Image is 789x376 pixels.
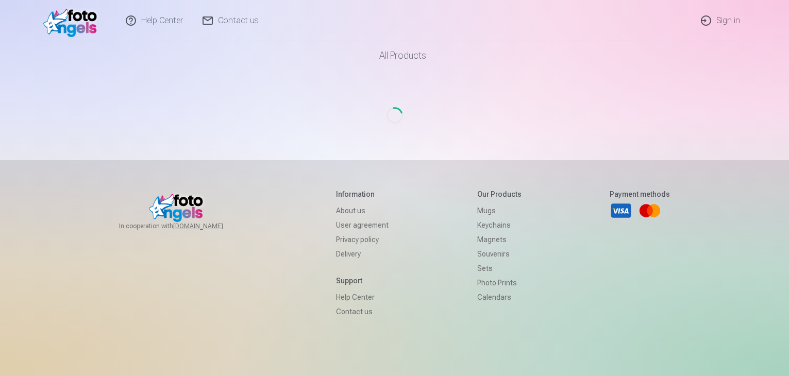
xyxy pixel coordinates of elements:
a: Mugs [477,203,522,218]
h5: Information [336,189,389,199]
img: /v1 [43,4,103,37]
a: User agreement [336,218,389,232]
a: Keychains [477,218,522,232]
a: Calendars [477,290,522,304]
a: Magnets [477,232,522,247]
a: Photo prints [477,276,522,290]
a: Delivery [336,247,389,261]
h5: Payment methods [610,189,670,199]
a: Mastercard [639,199,661,222]
h5: Support [336,276,389,286]
a: Help Center [336,290,389,304]
a: All products [350,41,439,70]
a: Visa [610,199,632,222]
a: [DOMAIN_NAME] [173,222,248,230]
span: In cooperation with [119,222,248,230]
a: Contact us [336,304,389,319]
h5: Our products [477,189,522,199]
a: Privacy policy [336,232,389,247]
a: Sets [477,261,522,276]
a: Souvenirs [477,247,522,261]
a: About us [336,203,389,218]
